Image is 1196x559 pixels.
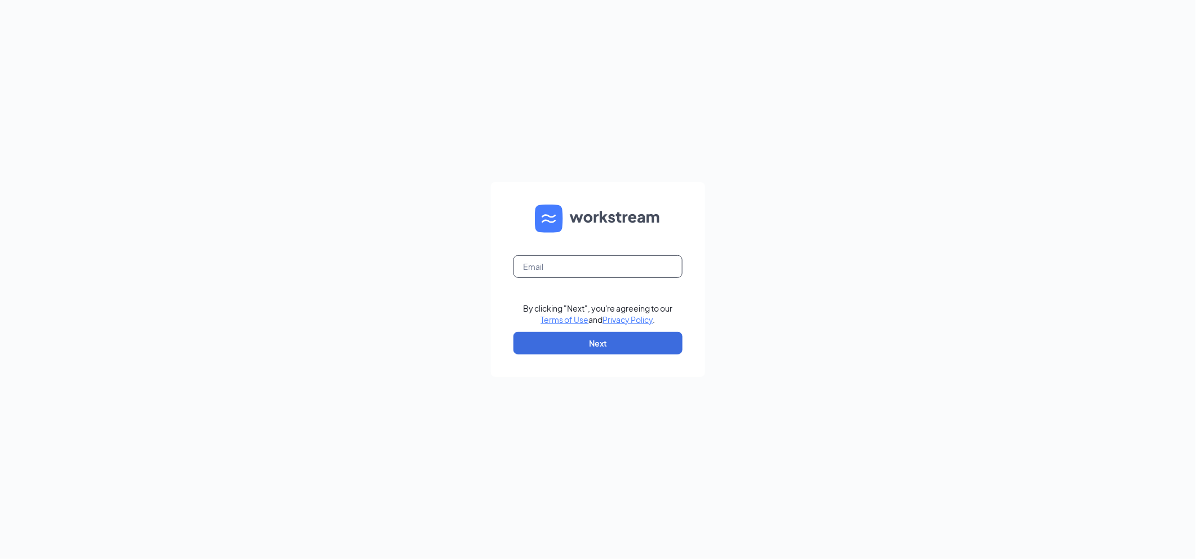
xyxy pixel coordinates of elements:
input: Email [513,255,683,278]
a: Terms of Use [541,314,589,325]
a: Privacy Policy [603,314,653,325]
img: WS logo and Workstream text [535,205,661,233]
button: Next [513,332,683,354]
div: By clicking "Next", you're agreeing to our and . [524,303,673,325]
